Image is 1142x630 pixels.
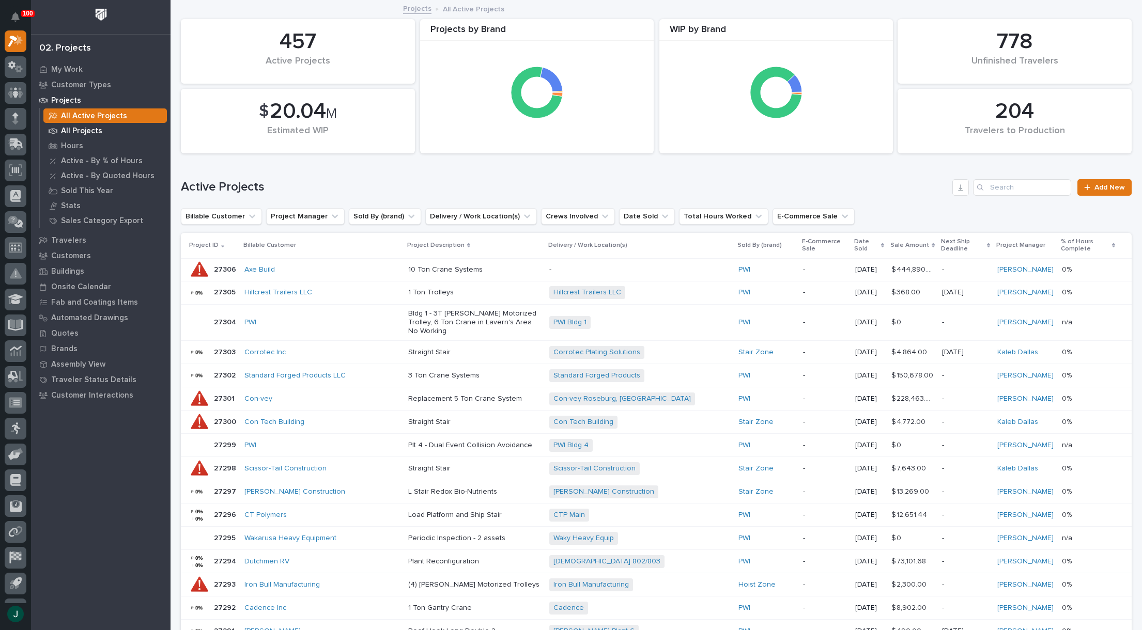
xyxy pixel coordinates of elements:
p: % of Hours Complete [1061,236,1109,255]
p: 100 [23,10,33,17]
p: Plant Reconfiguration [408,557,541,566]
div: Unfinished Travelers [915,56,1114,77]
p: [DATE] [855,418,883,427]
tr: 2729827298 Scissor-Tail Construction Straight StairScissor-Tail Construction Stair Zone -[DATE]$ ... [181,457,1132,480]
a: PWI [738,604,750,612]
p: - [803,464,847,473]
div: 778 [915,29,1114,55]
p: All Active Projects [61,112,127,121]
p: [DATE] [855,511,883,519]
button: users-avatar [5,603,26,625]
p: 1 Ton Trolleys [408,288,541,297]
a: Corrotec Plating Solutions [553,348,640,357]
img: Workspace Logo [91,5,111,24]
p: - [942,534,989,543]
p: - [803,371,847,380]
input: Search [973,179,1071,196]
p: [DATE] [855,348,883,357]
tr: 2729927299 PWI Plt 4 - Dual Event Collision AvoidancePWI Bldg 4 PWI -[DATE]$ 0$ 0 -[PERSON_NAME] ... [181,434,1132,457]
tr: 2730627306 Axe Build 10 Ton Crane Systems-PWI -[DATE]$ 444,890.00$ 444,890.00 -[PERSON_NAME] 0%0% [181,258,1132,281]
a: PWI [738,265,750,274]
a: Projects [31,92,171,108]
a: Quotes [31,325,171,341]
p: 0% [1062,346,1074,357]
p: Bldg 1 - 3T [PERSON_NAME] Motorized Trolley, 6 Ton Crane in Lavern's Area No Working [408,309,541,335]
p: 0% [1062,416,1074,427]
p: - [942,557,989,566]
a: Hillcrest Trailers LLC [553,288,621,297]
p: 27295 [214,532,238,543]
p: $ 12,651.44 [891,509,929,519]
tr: 2730227302 Standard Forged Products LLC 3 Ton Crane SystemsStandard Forged Products PWI -[DATE]$ ... [181,364,1132,387]
tr: 2730327303 Corrotec Inc Straight StairCorrotec Plating Solutions Stair Zone -[DATE]$ 4,864.00$ 4,... [181,341,1132,364]
a: Traveler Status Details [31,372,171,387]
p: (4) [PERSON_NAME] Motorized Trolleys [408,580,541,589]
p: Straight Stair [408,418,541,427]
a: Add New [1077,179,1132,196]
p: Project ID [189,240,219,251]
a: Assembly View [31,356,171,372]
a: [PERSON_NAME] Construction [244,487,345,496]
button: E-Commerce Sale [773,208,855,225]
p: 27306 [214,263,238,274]
p: 27297 [214,485,238,496]
p: - [803,580,847,589]
p: $ 0 [891,532,903,543]
a: [PERSON_NAME] Construction [553,487,654,496]
p: Project Manager [996,240,1045,251]
p: - [803,534,847,543]
p: Buildings [51,267,84,276]
p: Sale Amount [890,240,929,251]
div: Notifications100 [13,12,26,29]
a: Cadence Inc [244,604,286,612]
p: - [942,487,989,496]
p: 27296 [214,509,238,519]
p: Fab and Coatings Items [51,298,138,307]
p: 0% [1062,602,1074,612]
p: 27298 [214,462,238,473]
p: Hours [61,141,83,151]
p: 0% [1062,392,1074,403]
a: Wakarusa Heavy Equipment [244,534,336,543]
a: PWI [738,511,750,519]
p: $ 444,890.00 [891,263,936,274]
p: $ 8,902.00 [891,602,929,612]
a: Customers [31,248,171,263]
p: 0% [1062,578,1074,589]
a: My Work [31,61,171,77]
a: Stair Zone [738,464,774,473]
p: $ 2,300.00 [891,578,929,589]
div: Estimated WIP [198,125,397,147]
h1: Active Projects [181,180,948,195]
p: - [803,441,847,450]
a: [PERSON_NAME] [997,265,1054,274]
p: All Active Projects [443,3,504,14]
p: [DATE] [855,604,883,612]
p: - [803,487,847,496]
a: Stats [40,198,171,213]
p: - [942,265,989,274]
div: 457 [198,29,397,55]
button: Delivery / Work Location(s) [425,208,537,225]
p: - [803,604,847,612]
p: 27293 [214,578,238,589]
p: $ 228,463.90 [891,392,936,403]
a: All Active Projects [40,108,171,123]
tr: 2730527305 Hillcrest Trailers LLC 1 Ton TrolleysHillcrest Trailers LLC PWI -[DATE]$ 368.00$ 368.0... [181,281,1132,304]
p: [DATE] [855,557,883,566]
p: [DATE] [855,441,883,450]
a: Sales Category Export [40,213,171,228]
p: Projects [51,96,81,105]
span: Add New [1094,184,1125,191]
a: PWI [738,318,750,327]
p: Active - By % of Hours [61,156,143,166]
a: [PERSON_NAME] [997,557,1054,566]
a: Travelers [31,232,171,248]
p: - [803,318,847,327]
p: Sold This Year [61,186,113,196]
a: PWI [244,318,256,327]
a: [PERSON_NAME] [997,441,1054,450]
a: [PERSON_NAME] [997,580,1054,589]
div: Projects by Brand [420,24,654,41]
p: Travelers [51,236,86,245]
